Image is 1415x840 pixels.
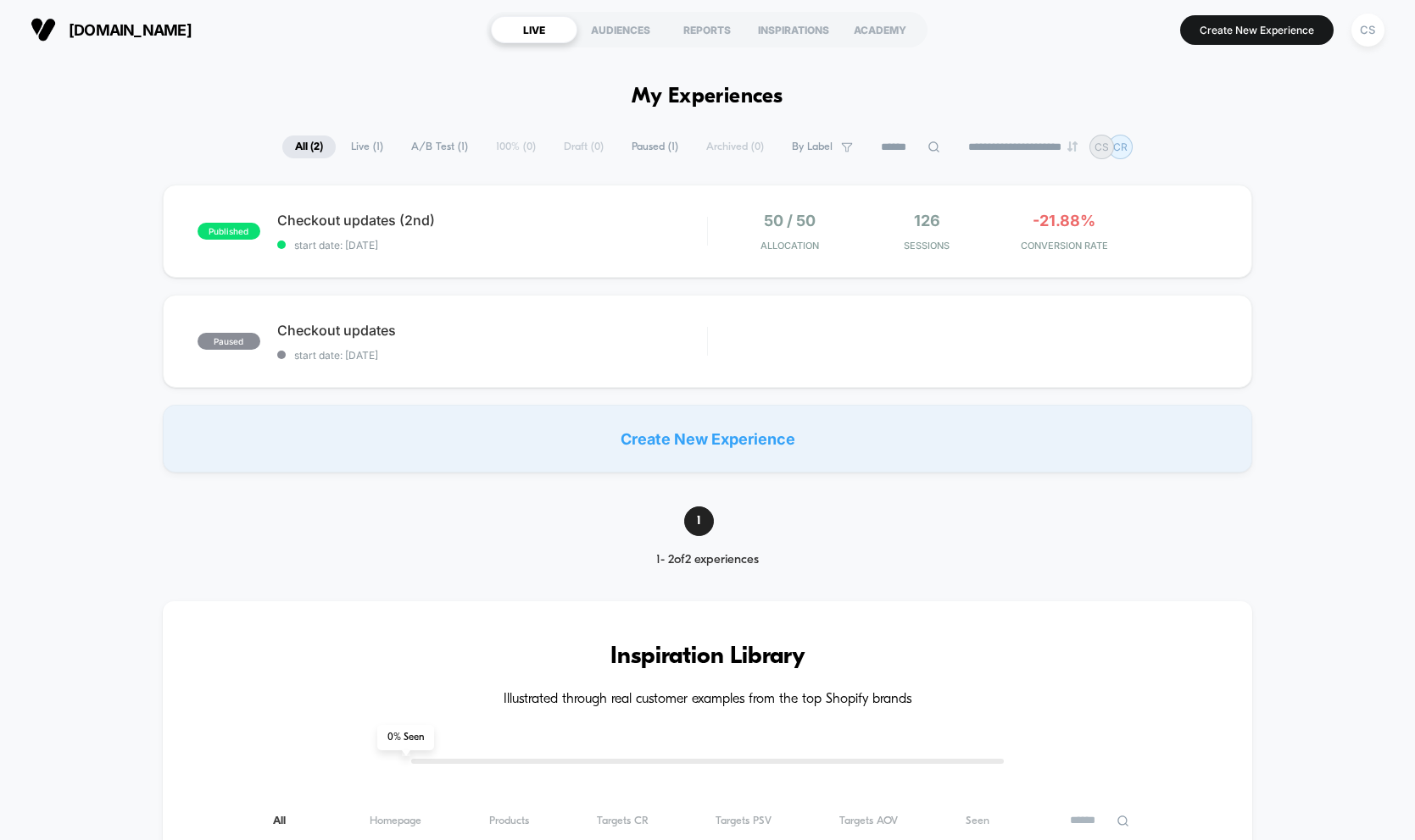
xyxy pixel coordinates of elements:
[277,239,707,251] span: start date: [DATE]
[214,692,1201,708] h4: Illustrated through real customer examples from the top Shopify brands
[862,240,991,251] span: Sessions
[914,212,940,229] span: 126
[1113,141,1128,153] p: CR
[370,815,421,827] span: Homepage
[163,405,1252,472] div: Create New Experience
[398,135,481,158] span: A/B Test ( 1 )
[198,223,260,240] span: published
[1095,141,1109,153] p: CS
[1346,13,1390,47] button: CS
[198,333,260,350] span: paused
[577,16,664,43] div: AUDIENCES
[1180,15,1334,45] button: Create New Experience
[489,815,529,827] span: Products
[619,135,691,158] span: Paused ( 1 )
[750,16,837,43] div: INSPIRATIONS
[277,322,707,339] span: Checkout updates
[632,85,783,109] h1: My Experiences
[839,815,898,827] span: Targets AOV
[273,815,302,827] span: All
[1000,240,1128,251] span: CONVERSION RATE
[69,21,192,39] span: [DOMAIN_NAME]
[277,349,707,362] span: start date: [DATE]
[1033,212,1095,229] span: -21.88%
[764,212,816,229] span: 50 / 50
[837,16,923,43] div: ACADEMY
[716,815,772,827] span: Targets PSV
[760,240,819,251] span: Allocation
[277,212,707,229] span: Checkout updates (2nd)
[377,725,434,750] span: 0 % Seen
[597,815,649,827] span: Targets CR
[684,506,714,536] span: 1
[1067,141,1078,152] img: end
[1351,14,1384,47] div: CS
[664,16,750,43] div: REPORTS
[25,16,197,43] button: [DOMAIN_NAME]
[966,815,989,827] span: Seen
[214,644,1201,671] h3: Inspiration Library
[626,553,789,567] div: 1 - 2 of 2 experiences
[792,141,833,153] span: By Label
[31,17,56,42] img: Visually logo
[338,135,396,158] span: Live ( 1 )
[282,135,336,158] span: All ( 2 )
[491,16,577,43] div: LIVE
